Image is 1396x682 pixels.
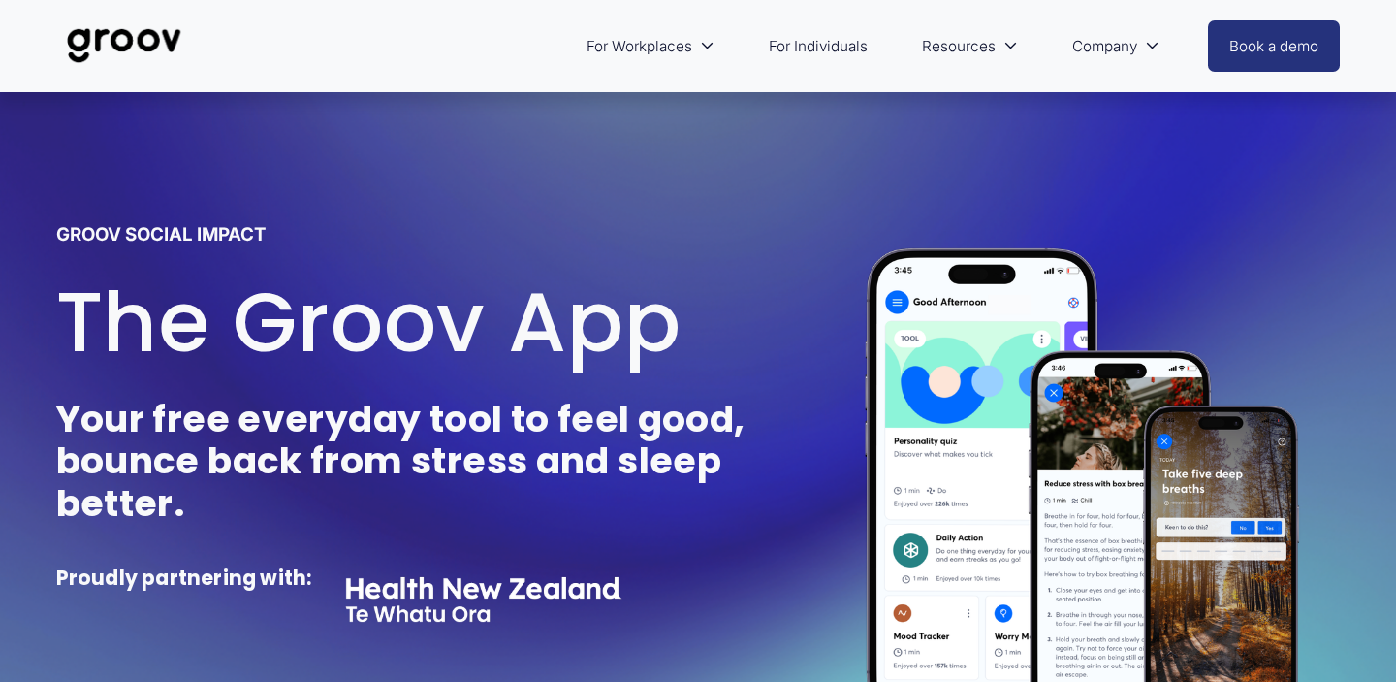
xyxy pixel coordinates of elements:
[56,565,312,592] strong: Proudly partnering with:
[759,23,877,69] a: For Individuals
[1208,20,1340,72] a: Book a demo
[1072,33,1137,59] span: Company
[56,223,267,245] strong: GROOV SOCIAL IMPACT
[56,393,753,528] strong: Your free everyday tool to feel good, bounce back from stress and sleep better.
[56,14,193,78] img: Groov | Workplace Science Platform | Unlock Performance | Drive Results
[1063,23,1169,69] a: folder dropdown
[577,23,724,69] a: folder dropdown
[912,23,1028,69] a: folder dropdown
[56,264,682,380] span: The Groov App
[922,33,996,59] span: Resources
[587,33,692,59] span: For Workplaces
